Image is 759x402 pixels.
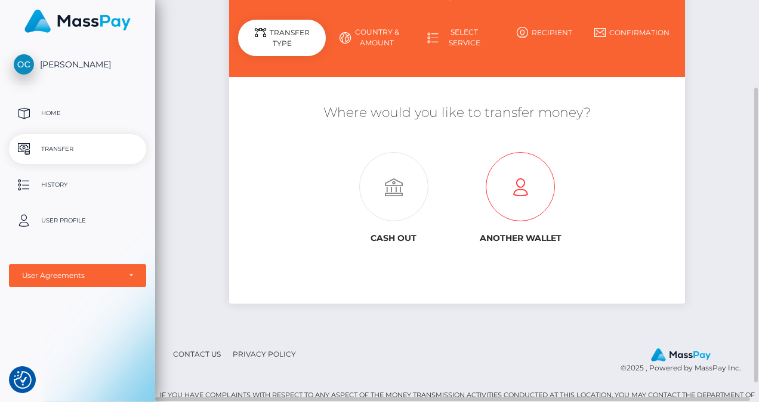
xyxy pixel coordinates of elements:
[228,345,301,363] a: Privacy Policy
[24,10,131,33] img: MassPay
[14,212,141,230] p: User Profile
[14,140,141,158] p: Transfer
[501,22,588,43] a: Recipient
[14,371,32,389] img: Revisit consent button
[9,98,146,128] a: Home
[9,59,146,70] span: [PERSON_NAME]
[466,233,575,243] h6: Another wallet
[9,206,146,236] a: User Profile
[340,233,448,243] h6: Cash out
[14,176,141,194] p: History
[9,264,146,287] button: User Agreements
[651,348,711,361] img: MassPay
[238,104,675,122] h5: Where would you like to transfer money?
[414,22,501,53] a: Select Service
[14,104,141,122] p: Home
[238,20,326,56] div: Transfer Type
[9,170,146,200] a: History
[621,348,750,374] div: © 2025 , Powered by MassPay Inc.
[22,271,120,280] div: User Agreements
[9,134,146,164] a: Transfer
[14,371,32,389] button: Consent Preferences
[168,345,226,363] a: Contact Us
[326,22,414,53] a: Country & Amount
[588,22,676,43] a: Confirmation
